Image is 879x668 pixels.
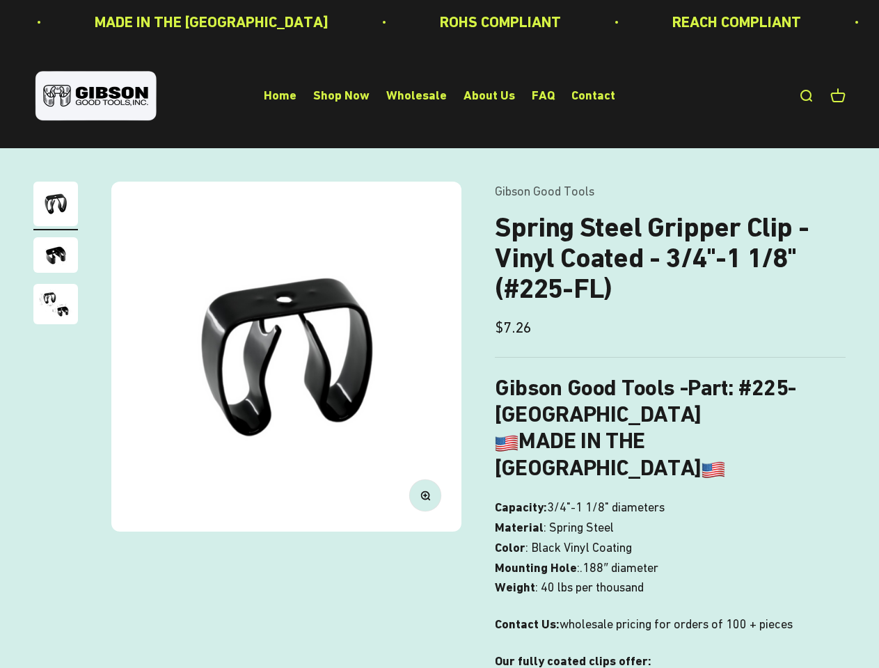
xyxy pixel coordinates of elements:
[33,237,78,277] button: Go to item 2
[495,653,651,668] strong: Our fully coated clips offer:
[495,498,846,598] p: 3/4"-1 1/8" diameters
[33,284,78,324] img: close up of a spring steel gripper clip, tool clip, durable, secure holding, Excellent corrosion ...
[571,88,615,103] a: Contact
[111,182,461,532] img: Gripper clip, made & shipped from the USA!
[688,374,727,401] span: Part
[495,374,795,427] strong: : #225-[GEOGRAPHIC_DATA]
[495,184,594,198] a: Gibson Good Tools
[495,540,525,555] strong: Color
[532,88,555,103] a: FAQ
[95,10,328,34] p: MADE IN THE [GEOGRAPHIC_DATA]
[544,518,614,538] span: : Spring Steel
[495,500,547,514] strong: Capacity:
[264,88,296,103] a: Home
[672,10,801,34] p: REACH COMPLIANT
[313,88,370,103] a: Shop Now
[525,538,632,558] span: : Black Vinyl Coating
[535,578,644,598] span: : 40 lbs per thousand
[464,88,515,103] a: About Us
[495,580,535,594] strong: Weight
[33,182,78,226] img: Gripper clip, made & shipped from the USA!
[580,558,658,578] span: .188″ diameter
[495,614,846,635] p: wholesale pricing for orders of 100 + pieces
[33,237,78,273] img: close up of a spring steel gripper clip, tool clip, durable, secure holding, Excellent corrosion ...
[495,617,560,631] strong: Contact Us:
[577,558,580,578] span: :
[33,284,78,328] button: Go to item 3
[495,212,846,304] h1: Spring Steel Gripper Clip - Vinyl Coated - 3/4"-1 1/8" (#225-FL)
[495,374,727,401] b: Gibson Good Tools -
[386,88,447,103] a: Wholesale
[495,427,724,480] b: MADE IN THE [GEOGRAPHIC_DATA]
[440,10,561,34] p: ROHS COMPLIANT
[495,560,577,575] strong: Mounting Hole
[33,182,78,230] button: Go to item 1
[495,315,532,340] sale-price: $7.26
[495,520,544,534] strong: Material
